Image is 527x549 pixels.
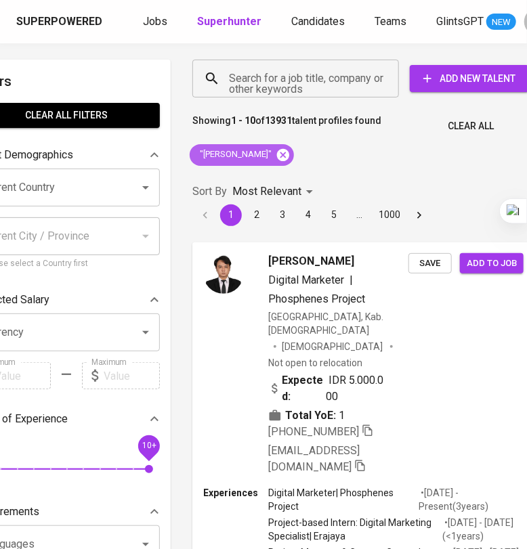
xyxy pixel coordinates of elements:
span: 10+ [142,441,156,451]
button: Go to page 1000 [375,204,404,226]
b: Superhunter [197,15,261,28]
span: Clear All [448,118,494,135]
p: Experiences [203,486,268,500]
p: Sort By [192,183,227,200]
button: Go to page 2 [246,204,268,226]
p: • [DATE] - [DATE] ( <1 years ) [443,516,524,543]
span: 1 [339,408,345,424]
p: Project-based Intern: Digital Marketing Specialist | Erajaya [268,516,443,543]
button: Go to next page [408,204,430,226]
button: Add to job [460,253,524,274]
span: Add to job [467,256,517,271]
div: … [349,208,371,221]
a: Teams [375,14,409,30]
p: Most Relevant [232,183,301,200]
p: Not open to relocation [268,356,362,370]
button: Go to page 3 [272,204,293,226]
div: Superpowered [16,14,102,30]
button: Open [136,178,155,197]
b: Total YoE: [285,408,336,424]
p: Showing of talent profiles found [192,114,381,139]
img: c884a06081ae03a80899424ccc2174cf.jpg [203,253,244,294]
div: [GEOGRAPHIC_DATA], Kab. [DEMOGRAPHIC_DATA] [268,310,408,337]
a: Superhunter [197,14,264,30]
a: Jobs [143,14,170,30]
span: Jobs [143,15,167,28]
span: "[PERSON_NAME]" [190,148,280,161]
span: Phosphenes Project [268,292,365,305]
span: [PERSON_NAME] [268,253,354,269]
span: Save [415,256,445,271]
b: 1 - 10 [231,115,255,126]
button: page 1 [220,204,242,226]
span: NEW [486,16,516,29]
a: Candidates [291,14,347,30]
input: Value [104,362,160,389]
span: Candidates [291,15,345,28]
span: Add New Talent [421,70,518,87]
button: Go to page 4 [297,204,319,226]
span: [DEMOGRAPHIC_DATA] [282,340,385,353]
span: [EMAIL_ADDRESS][DOMAIN_NAME] [268,444,360,473]
nav: pagination navigation [192,204,432,226]
b: Expected: [282,372,326,405]
span: Teams [375,15,406,28]
a: GlintsGPT NEW [436,14,516,30]
button: Clear All [442,114,499,139]
div: "[PERSON_NAME]" [190,144,294,166]
span: GlintsGPT [436,15,484,28]
button: Go to page 5 [323,204,345,226]
div: IDR 5.000.000 [268,372,387,405]
button: Open [136,323,155,342]
p: • [DATE] - Present ( 3 years ) [419,486,524,513]
span: | [350,272,353,288]
a: Superpowered [16,14,105,30]
span: Digital Marketer [268,273,344,286]
button: Save [408,253,452,274]
div: Most Relevant [232,179,318,204]
p: Digital Marketer | Phosphenes Project [268,486,419,513]
b: 13931 [265,115,292,126]
span: [PHONE_NUMBER] [268,425,359,438]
